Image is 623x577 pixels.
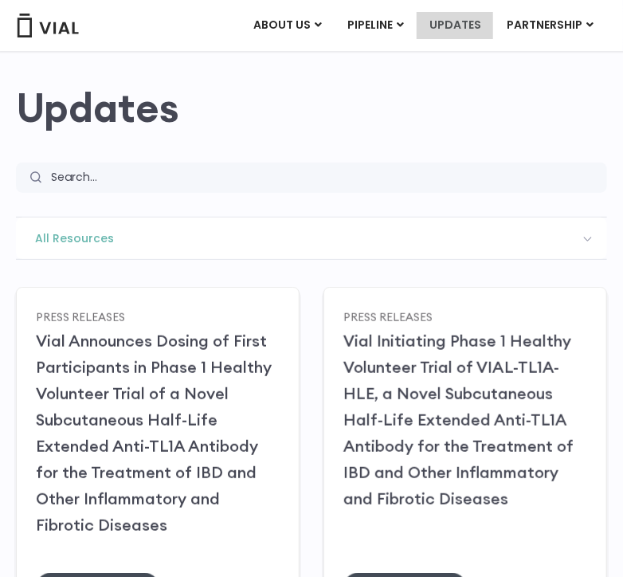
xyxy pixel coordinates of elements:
[16,84,607,131] h2: Updates
[335,12,416,39] a: PIPELINEMenu Toggle
[417,12,493,39] a: UPDATES
[36,331,272,535] a: Vial Announces Dosing of First Participants in Phase 1 Healthy Volunteer Trial of a Novel Subcuta...
[343,309,433,324] a: Press Releases
[36,309,125,324] a: Press Releases
[41,163,607,193] input: Search...
[241,12,334,39] a: ABOUT USMenu Toggle
[494,12,606,39] a: PARTNERSHIPMenu Toggle
[16,218,607,259] span: All Resources
[343,331,574,508] a: Vial Initiating Phase 1 Healthy Volunteer Trial of VIAL-TL1A-HLE, a Novel Subcutaneous Half-Life ...
[16,14,80,37] img: Vial Logo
